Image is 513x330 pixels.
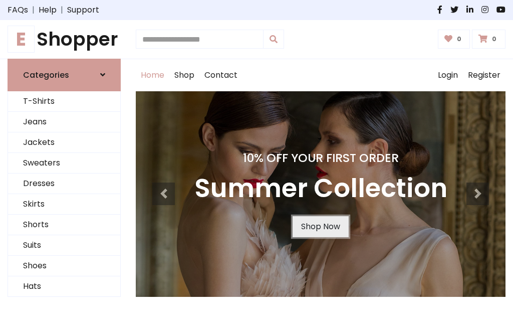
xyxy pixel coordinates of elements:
span: 0 [454,35,464,44]
a: Hats [8,276,120,297]
a: Shop [169,59,199,91]
a: Login [433,59,463,91]
a: Home [136,59,169,91]
a: Shorts [8,215,120,235]
a: EShopper [8,28,121,51]
a: Sweaters [8,153,120,174]
h1: Shopper [8,28,121,51]
a: Dresses [8,174,120,194]
a: Jackets [8,132,120,153]
a: 0 [472,30,505,49]
a: Shoes [8,256,120,276]
a: 0 [438,30,470,49]
a: Help [39,4,57,16]
h3: Summer Collection [194,173,447,204]
a: Suits [8,235,120,256]
a: Contact [199,59,242,91]
a: T-Shirts [8,91,120,112]
h4: 10% Off Your First Order [194,151,447,165]
span: 0 [489,35,499,44]
a: Skirts [8,194,120,215]
span: | [57,4,67,16]
span: E [8,26,35,53]
a: Support [67,4,99,16]
a: Jeans [8,112,120,132]
a: FAQs [8,4,28,16]
a: Register [463,59,505,91]
a: Shop Now [293,216,349,237]
h6: Categories [23,70,69,80]
span: | [28,4,39,16]
a: Categories [8,59,121,91]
